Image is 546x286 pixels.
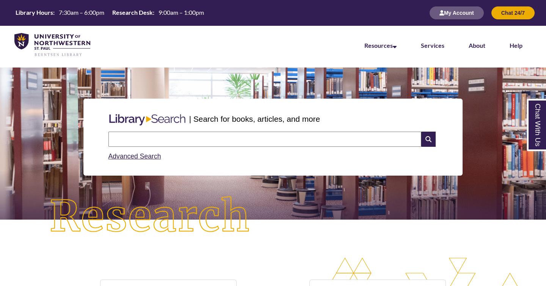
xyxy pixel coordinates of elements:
[491,9,535,16] a: Chat 24/7
[27,174,273,259] img: Research
[491,6,535,19] button: Chat 24/7
[158,9,204,16] span: 9:00am – 1:00pm
[469,42,485,49] a: About
[430,6,484,19] button: My Account
[421,132,436,147] i: Search
[13,8,207,17] a: Hours Today
[14,33,90,57] img: UNWSP Library Logo
[510,42,522,49] a: Help
[13,8,56,17] th: Library Hours:
[109,8,155,17] th: Research Desk:
[108,152,161,160] a: Advanced Search
[105,111,189,129] img: Libary Search
[364,42,397,49] a: Resources
[421,42,444,49] a: Services
[59,9,104,16] span: 7:30am – 6:00pm
[189,113,320,125] p: | Search for books, articles, and more
[430,9,484,16] a: My Account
